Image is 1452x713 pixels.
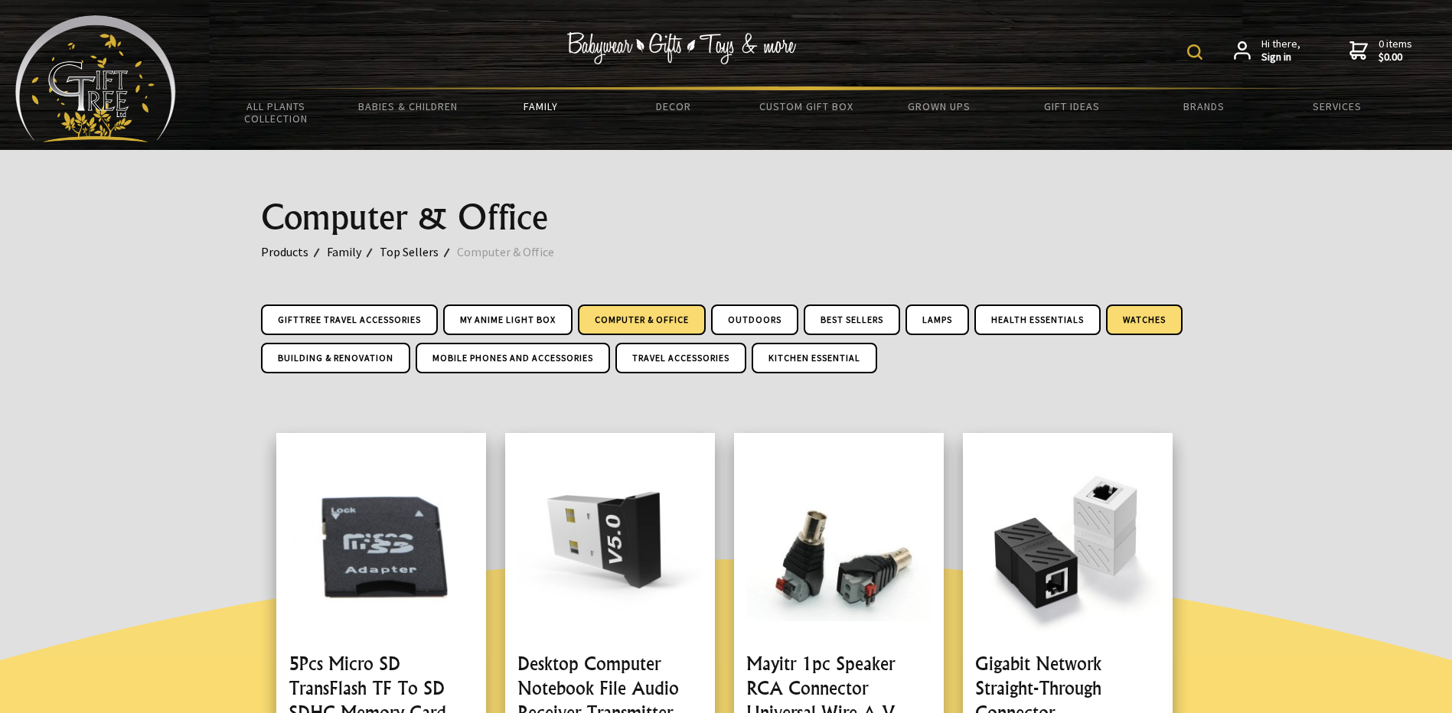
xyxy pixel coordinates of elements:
[210,90,342,135] a: All Plants Collection
[1106,304,1183,335] a: Watches
[873,90,1005,122] a: Grown Ups
[327,242,380,262] a: Family
[607,90,739,122] a: Decor
[261,304,438,335] a: GiftTree Travel accessories
[1261,37,1300,64] span: Hi there,
[443,304,573,335] a: My Anime Light Box
[1379,50,1412,64] strong: $0.00
[457,242,573,262] a: Computer & Office
[804,304,900,335] a: Best Sellers
[380,242,457,262] a: Top Sellers
[1005,90,1137,122] a: Gift Ideas
[567,32,797,64] img: Babywear - Gifts - Toys & more
[974,304,1101,335] a: Health Essentials
[15,15,176,142] img: Babyware - Gifts - Toys and more...
[416,343,610,373] a: Mobile Phones And Accessories
[475,90,607,122] a: Family
[578,304,706,335] a: Computer & Office
[1138,90,1271,122] a: Brands
[1379,37,1412,64] span: 0 items
[1234,37,1300,64] a: Hi there,Sign in
[1261,50,1300,64] strong: Sign in
[905,304,969,335] a: Lamps
[261,343,410,373] a: Building & Renovation
[261,199,1192,236] h1: Computer & Office
[615,343,746,373] a: Travel Accessories
[752,343,877,373] a: Kitchen Essential
[261,242,327,262] a: Products
[740,90,873,122] a: Custom Gift Box
[711,304,798,335] a: Outdoors
[1271,90,1403,122] a: Services
[1349,37,1412,64] a: 0 items$0.00
[1187,44,1202,60] img: product search
[342,90,475,122] a: Babies & Children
